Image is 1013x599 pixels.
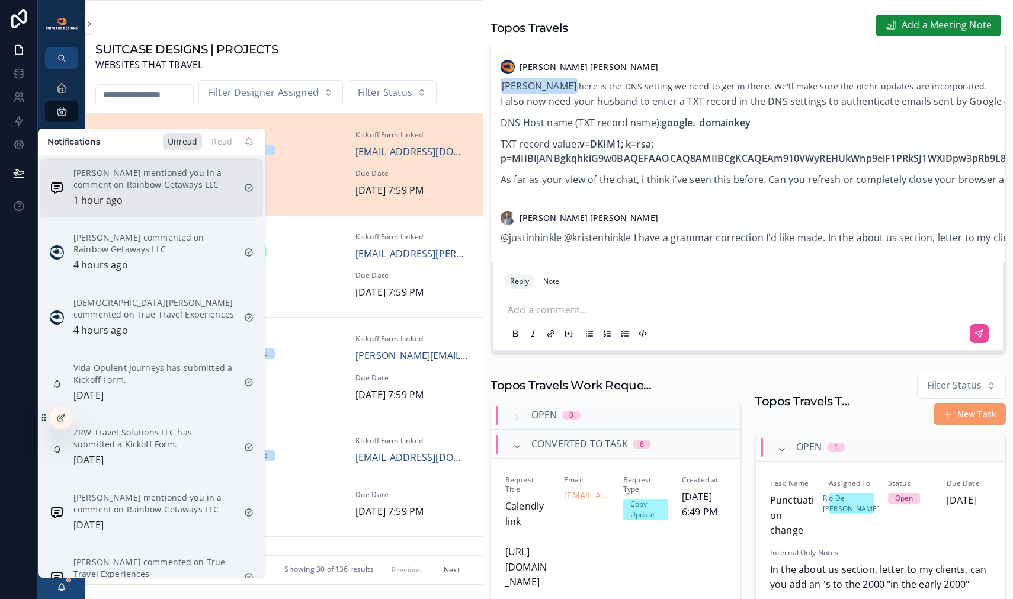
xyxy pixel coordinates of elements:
[228,504,341,520] span: [DATE]
[947,479,991,488] span: Due Date
[770,493,815,539] span: Punctuation change
[86,215,483,317] a: Project NameWanderWolf TravelStatusLaunchKickoff Form Linked[EMAIL_ADDRESS][PERSON_NAME][DOMAIN_N...
[73,193,123,209] p: 1 hour ago
[531,408,557,423] span: Open
[228,183,341,198] span: [DATE]
[770,548,991,558] span: Internal Only Notes
[355,348,469,364] a: [PERSON_NAME][EMAIL_ADDRESS][DOMAIN_NAME]
[50,245,64,260] img: Notification icon
[284,565,374,575] span: Showing 30 of 136 results
[564,475,608,485] span: Email
[73,167,235,191] p: [PERSON_NAME] mentioned you in a comment on Rainbow Getaways LLC
[73,297,235,321] p: [DEMOGRAPHIC_DATA][PERSON_NAME] commented on True Travel Experiences
[73,323,128,338] p: 4 hours ago
[623,475,668,494] span: Request Type
[520,212,658,224] span: [PERSON_NAME] [PERSON_NAME]
[228,130,341,140] span: Status
[355,130,469,140] span: Kickoff Form Linked
[829,479,873,488] span: Assigned To
[564,489,608,501] a: [EMAIL_ADDRESS][DOMAIN_NAME]
[355,450,469,466] a: [EMAIL_ADDRESS][DOMAIN_NAME]
[876,15,1001,36] button: Add a Meeting Note
[73,258,128,273] p: 4 hours ago
[95,41,278,57] h1: SUITCASE DESIGNS | PROJECTS
[358,85,412,101] span: Filter Status
[47,136,100,148] h1: Notifications
[355,271,469,280] span: Due Date
[228,553,341,563] span: Status
[895,493,913,504] div: Open
[917,373,1006,399] button: Select Button
[770,562,991,592] span: In the about us section, letter to my clients, can you add an 's to the 2000 "in the early 2000"
[505,499,550,590] span: Calendly link [URL][DOMAIN_NAME]
[228,232,341,242] span: Status
[86,113,483,215] a: Project NameTopos TravelsStatusCompleteKickoff Form Linked[EMAIL_ADDRESS][DOMAIN_NAME]Designer As...
[355,285,469,300] span: [DATE] 7:59 PM
[228,387,341,403] span: [DATE]
[543,277,559,286] div: Note
[73,453,104,468] p: [DATE]
[538,274,564,289] button: Note
[520,61,658,73] span: [PERSON_NAME] [PERSON_NAME]
[435,560,469,579] button: Next
[73,492,235,515] p: [PERSON_NAME] mentioned you in a comment on Rainbow Getaways LLC
[630,499,661,520] div: Copy Update
[505,475,550,494] span: Request Title
[355,232,469,242] span: Kickoff Form Linked
[491,377,652,393] h1: Topos Travels Work Requests
[73,518,104,533] p: [DATE]
[228,285,341,300] span: [DATE]
[662,116,751,129] strong: google._domainkey
[355,504,469,520] span: [DATE] 7:59 PM
[228,490,341,499] span: Start Date
[86,317,483,419] a: Project NameLive Like Yolo Travel LLCStatusCompleteKickoff Form Linked[PERSON_NAME][EMAIL_ADDRESS...
[491,20,568,36] h1: Topos Travels
[86,419,483,536] a: Project NameHearts on Fire Travel AdventuresStatusCompleteKickoff Form Linked[EMAIL_ADDRESS][DOMA...
[934,403,1006,425] button: New Task
[927,378,982,393] span: Filter Status
[531,437,628,452] span: Converted to Task
[228,436,341,446] span: Status
[50,310,64,325] img: Notification icon
[501,78,578,94] span: [PERSON_NAME]
[902,18,992,33] span: Add a Meeting Note
[45,17,78,30] img: App logo
[348,80,437,106] button: Select Button
[888,479,932,488] span: Status
[355,246,469,262] a: [EMAIL_ADDRESS][PERSON_NAME][DOMAIN_NAME]
[209,85,319,101] span: Filter Designer Assigned
[355,145,469,160] a: [EMAIL_ADDRESS][DOMAIN_NAME]
[682,489,726,520] span: [DATE] 6:49 PM
[228,271,341,280] span: Start Date
[355,183,469,198] span: [DATE] 7:59 PM
[163,133,203,150] div: Unread
[355,553,469,563] span: Kickoff Form Linked
[355,169,469,178] span: Due Date
[73,388,104,403] p: [DATE]
[73,362,235,386] p: Vida Opulent Journeys has submitted a Kickoff Form.
[569,411,573,420] div: 0
[682,475,726,485] span: Created at
[198,80,343,106] button: Select Button
[355,373,469,383] span: Due Date
[50,570,64,584] img: Notification icon
[640,440,644,449] div: 6
[796,440,822,455] span: Open
[755,393,852,409] h1: Topos Travels Tasks
[823,493,880,514] div: Rio De [PERSON_NAME]
[50,505,64,520] img: Notification icon
[355,334,469,344] span: Kickoff Form Linked
[355,490,469,499] span: Due Date
[38,69,85,303] div: scrollable content
[73,232,235,255] p: [PERSON_NAME] commented on Rainbow Getaways LLC
[355,436,469,446] span: Kickoff Form Linked
[228,169,341,178] span: Start Date
[73,427,235,450] p: ZRW Travel Solutions LLC has submitted a Kickoff Form.
[228,373,341,383] span: Start Date
[834,443,838,452] div: 1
